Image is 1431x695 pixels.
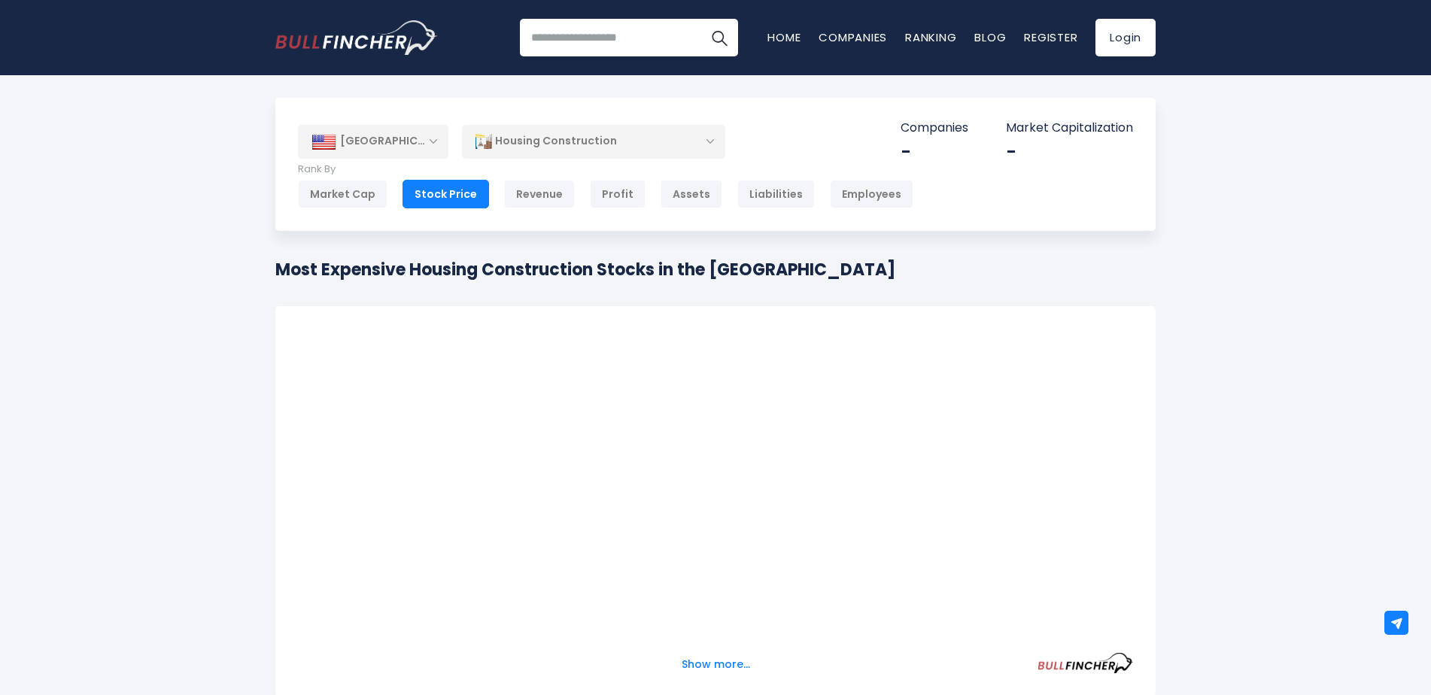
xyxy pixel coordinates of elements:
div: - [901,140,968,163]
div: Profit [590,180,646,208]
button: Show more... [673,652,759,677]
a: Home [767,29,801,45]
p: Rank By [298,163,913,176]
div: Liabilities [737,180,815,208]
div: Employees [830,180,913,208]
a: Login [1095,19,1156,56]
p: Market Capitalization [1006,120,1133,136]
h1: Most Expensive Housing Construction Stocks in the [GEOGRAPHIC_DATA] [275,257,895,282]
a: Ranking [905,29,956,45]
a: Blog [974,29,1006,45]
p: Companies [901,120,968,136]
div: [GEOGRAPHIC_DATA] [298,125,448,158]
button: Search [700,19,738,56]
div: Assets [661,180,722,208]
img: Bullfincher logo [275,20,438,55]
a: Companies [819,29,887,45]
div: - [1006,140,1133,163]
div: Revenue [504,180,575,208]
div: Housing Construction [462,124,725,159]
a: Go to homepage [275,20,437,55]
div: Stock Price [403,180,489,208]
div: Market Cap [298,180,387,208]
a: Register [1024,29,1077,45]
